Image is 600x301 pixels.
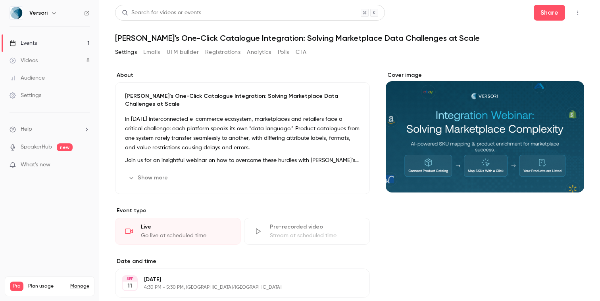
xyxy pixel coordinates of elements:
[125,92,360,108] p: [PERSON_NAME]’s One-Click Catalogue Integration: Solving Marketplace Data Challenges at Scale
[115,71,370,79] label: About
[167,46,199,59] button: UTM builder
[144,276,328,284] p: [DATE]
[141,223,231,231] div: Live
[296,46,306,59] button: CTA
[10,91,41,99] div: Settings
[80,162,90,169] iframe: Noticeable Trigger
[122,9,201,17] div: Search for videos or events
[28,283,65,290] span: Plan usage
[247,46,271,59] button: Analytics
[244,218,370,245] div: Pre-recorded videoStream at scheduled time
[205,46,240,59] button: Registrations
[123,276,137,282] div: SEP
[115,207,370,215] p: Event type
[115,33,584,43] h1: [PERSON_NAME]’s One-Click Catalogue Integration: Solving Marketplace Data Challenges at Scale
[70,283,89,290] a: Manage
[144,284,328,291] p: 4:30 PM - 5:30 PM, [GEOGRAPHIC_DATA]/[GEOGRAPHIC_DATA]
[125,114,360,152] p: In [DATE] interconnected e-commerce ecosystem, marketplaces and retailers face a critical challen...
[10,282,23,291] span: Pro
[125,171,173,184] button: Show more
[29,9,48,17] h6: Versori
[270,223,360,231] div: Pre-recorded video
[115,257,370,265] label: Date and time
[21,161,50,169] span: What's new
[127,282,132,290] p: 11
[10,74,45,82] div: Audience
[143,46,160,59] button: Emails
[10,125,90,133] li: help-dropdown-opener
[10,7,23,19] img: Versori
[10,57,38,65] div: Videos
[386,71,584,79] label: Cover image
[278,46,289,59] button: Polls
[21,125,32,133] span: Help
[57,143,73,151] span: new
[141,232,231,240] div: Go live at scheduled time
[115,46,137,59] button: Settings
[115,218,241,245] div: LiveGo live at scheduled time
[125,156,360,165] p: Join us for an insightful webinar on how to overcome these hurdles with [PERSON_NAME]’s one-click...
[386,71,584,192] section: Cover image
[270,232,360,240] div: Stream at scheduled time
[21,143,52,151] a: SpeakerHub
[534,5,565,21] button: Share
[10,39,37,47] div: Events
